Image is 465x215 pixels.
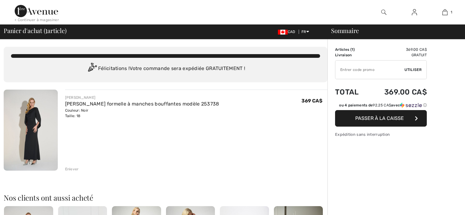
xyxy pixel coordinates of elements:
[11,63,320,75] div: Félicitations ! Votre commande sera expédiée GRATUITEMENT !
[65,108,219,119] div: Couleur: Noir Taille: 18
[65,95,219,100] div: [PERSON_NAME]
[278,30,288,35] img: Canadian Dollar
[301,98,323,104] span: 369 CA$
[301,30,309,34] span: FR
[412,9,417,16] img: Mes infos
[442,9,448,16] img: Mon panier
[373,103,391,107] span: 92.25 CA$
[404,67,422,72] span: Utiliser
[355,115,404,121] span: Passer à la caisse
[335,52,368,58] td: Livraison
[335,47,368,52] td: Articles ( )
[368,52,427,58] td: Gratuit
[407,9,422,16] a: Se connecter
[368,47,427,52] td: 369.00 CA$
[352,47,353,52] span: 1
[4,90,58,171] img: Robe fourreau formelle à manches bouffantes modèle 253738
[335,102,427,110] div: ou 4 paiements de92.25 CA$avecSezzle Cliquez pour en savoir plus sur Sezzle
[86,63,98,75] img: Congratulation2.svg
[339,102,427,108] div: ou 4 paiements de avec
[335,82,368,102] td: Total
[65,166,79,172] div: Enlever
[4,28,67,34] span: Panier d'achat ( article)
[45,26,47,34] span: 1
[278,30,298,34] span: CAD
[451,9,452,15] span: 1
[335,110,427,127] button: Passer à la caisse
[400,102,422,108] img: Sezzle
[335,132,427,137] div: Expédition sans interruption
[15,17,59,23] div: < Continuer à magasiner
[65,101,219,107] a: [PERSON_NAME] formelle à manches bouffantes modèle 253738
[4,194,327,201] h2: Nos clients ont aussi acheté
[430,9,460,16] a: 1
[368,82,427,102] td: 369.00 CA$
[324,28,461,34] div: Sommaire
[381,9,386,16] img: recherche
[15,5,58,17] img: 1ère Avenue
[335,61,404,79] input: Code promo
